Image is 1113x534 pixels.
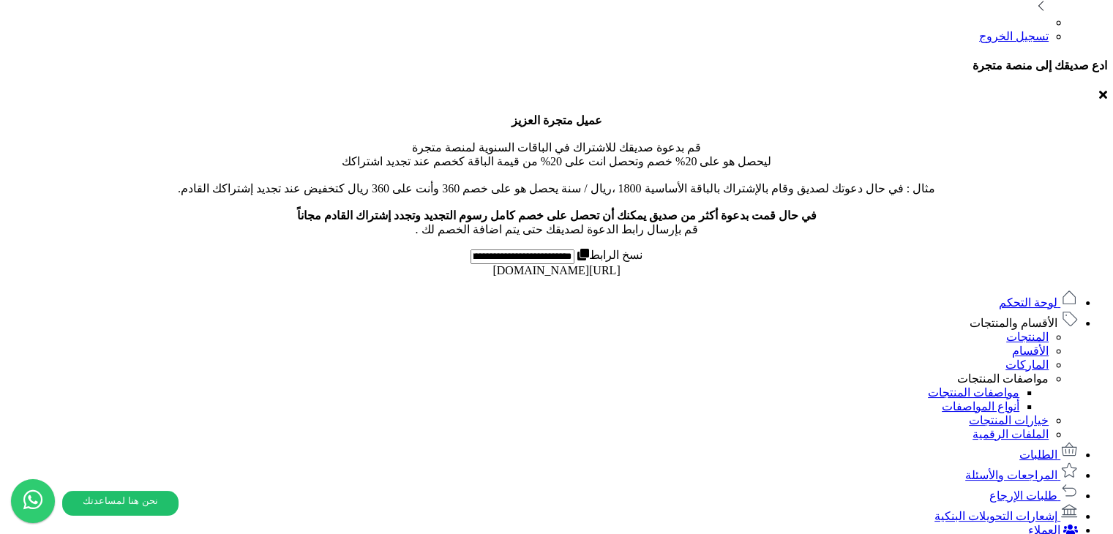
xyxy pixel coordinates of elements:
span: إشعارات التحويلات البنكية [934,510,1057,522]
b: في حال قمت بدعوة أكثر من صديق يمكنك أن تحصل على خصم كامل رسوم التجديد وتجدد إشتراك القادم مجاناً [297,209,817,222]
p: قم بدعوة صديقك للاشتراك في الباقات السنوية لمنصة متجرة ليحصل هو على 20% خصم وتحصل انت على 20% من ... [6,113,1107,236]
span: لوحة التحكم [999,296,1057,309]
div: [URL][DOMAIN_NAME] [6,264,1107,277]
a: المراجعات والأسئلة [965,469,1078,481]
a: أنواع المواصفات [942,400,1019,413]
a: لوحة التحكم [999,296,1078,309]
a: مواصفات المنتجات [957,372,1049,385]
label: نسخ الرابط [574,249,642,261]
h4: ادع صديقك إلى منصة متجرة [6,59,1107,72]
span: المراجعات والأسئلة [965,469,1057,481]
a: طلبات الإرجاع [989,489,1078,502]
a: تسجيل الخروج [979,30,1049,42]
a: الملفات الرقمية [973,428,1049,440]
a: مواصفات المنتجات [928,386,1019,399]
a: الماركات [1005,358,1049,371]
a: خيارات المنتجات [969,414,1049,426]
a: إشعارات التحويلات البنكية [934,510,1078,522]
span: طلبات الإرجاع [989,489,1057,502]
b: عميل متجرة العزيز [511,114,602,127]
a: الطلبات [1019,448,1078,461]
span: الطلبات [1019,448,1057,461]
span: الأقسام والمنتجات [970,317,1057,329]
a: المنتجات [1006,331,1049,343]
a: الأقسام [1012,345,1049,357]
